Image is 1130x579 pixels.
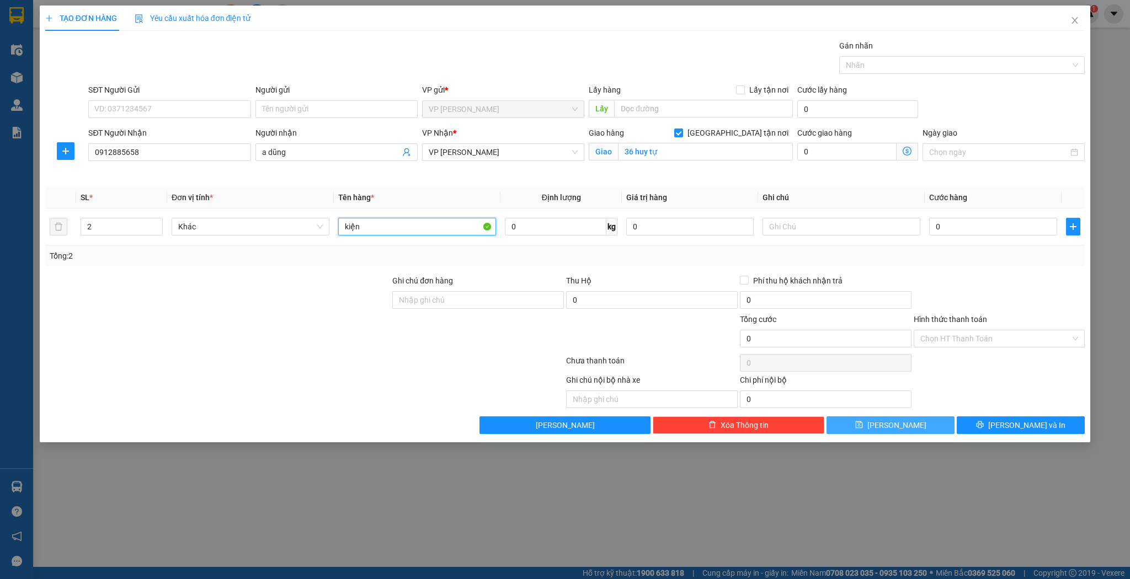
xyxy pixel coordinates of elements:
span: Giao [589,143,618,160]
div: Chi phí nội bộ [740,374,912,390]
input: Giao tận nơi [618,143,793,160]
span: Giao hàng [589,128,624,137]
span: [GEOGRAPHIC_DATA] tận nơi [683,127,793,139]
label: Ghi chú đơn hàng [392,276,453,285]
span: dollar-circle [903,147,912,156]
span: save [855,421,863,430]
div: SĐT Người Gửi [88,84,250,96]
span: Thu Hộ [566,276,591,285]
label: Gán nhãn [839,41,873,50]
button: [PERSON_NAME] [479,416,651,434]
span: printer [976,421,984,430]
span: close [1070,16,1079,25]
label: Cước giao hàng [797,128,852,137]
span: Khác [178,218,323,235]
label: Cước lấy hàng [797,85,847,94]
span: user-add [402,148,411,157]
img: icon [135,14,143,23]
input: 0 [626,218,754,235]
span: Xóa Thông tin [721,419,769,431]
span: [PERSON_NAME] [867,419,926,431]
span: plus [1067,222,1080,231]
span: Tên hàng [338,193,374,202]
div: Người gửi [255,84,418,96]
span: Định lượng [542,193,581,202]
div: SĐT Người Nhận [88,127,250,139]
input: Ghi Chú [763,218,920,235]
button: plus [57,142,74,160]
button: deleteXóa Thông tin [653,416,824,434]
span: up [153,220,160,227]
span: Increase Value [150,218,162,227]
span: VP Hà Huy Tập [429,144,578,160]
span: Phí thu hộ khách nhận trả [749,275,847,287]
span: Lấy tận nơi [745,84,793,96]
span: kg [606,218,617,235]
span: Lấy hàng [589,85,621,94]
div: VP gửi [422,84,584,96]
span: plus [45,14,53,22]
span: Giá trị hàng [626,193,667,202]
span: Đơn vị tính [172,193,213,202]
button: plus [1066,218,1081,235]
span: delete [708,421,716,430]
input: Nhập ghi chú [566,390,738,408]
span: Decrease Value [150,227,162,235]
span: down [153,228,160,234]
div: Ghi chú nội bộ nhà xe [566,374,738,390]
div: Chưa thanh toán [565,355,739,374]
input: Ghi chú đơn hàng [392,291,564,309]
span: VP Nhận [422,128,453,137]
button: printer[PERSON_NAME] và In [957,416,1085,434]
span: SL [81,193,89,202]
input: Ngày giao [929,146,1068,158]
span: VP Trần Thủ Độ [429,101,578,117]
div: Tổng: 2 [50,250,436,262]
label: Ngày giao [923,128,957,137]
button: save[PERSON_NAME] [827,416,955,434]
button: delete [50,218,67,235]
input: VD: Bàn, Ghế [338,218,496,235]
span: Cước hàng [929,193,967,202]
span: Lấy [589,100,614,117]
span: [PERSON_NAME] và In [988,419,1065,431]
input: Cước giao hàng [797,143,897,160]
input: Dọc đường [614,100,793,117]
span: plus [57,147,74,156]
span: Yêu cầu xuất hóa đơn điện tử [135,14,251,23]
button: Close [1059,6,1090,36]
span: Tổng cước [740,315,776,324]
th: Ghi chú [758,187,925,208]
input: Cước lấy hàng [797,100,918,118]
span: TẠO ĐƠN HÀNG [45,14,117,23]
span: [PERSON_NAME] [536,419,595,431]
label: Hình thức thanh toán [914,315,987,324]
div: Người nhận [255,127,418,139]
